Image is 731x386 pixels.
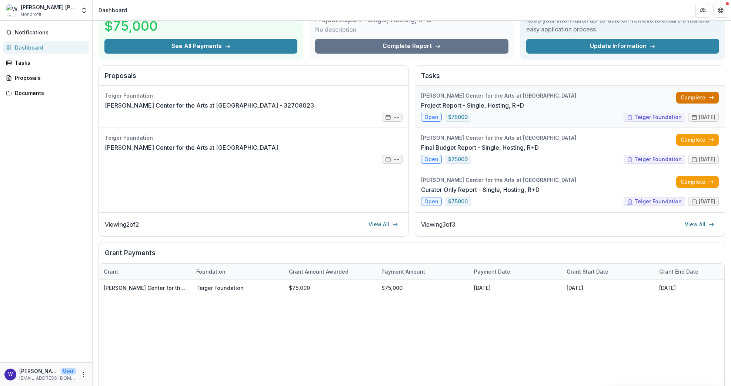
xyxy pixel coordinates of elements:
h3: $75,000 [104,16,160,36]
a: Complete [676,176,719,188]
h3: Keep your information up-to-date on Temelio to ensure a fast and easy application process. [526,16,719,34]
p: [PERSON_NAME] [19,367,58,375]
div: Proposals [15,74,83,82]
div: [PERSON_NAME] [PERSON_NAME][GEOGRAPHIC_DATA] [21,3,76,11]
div: Tasks [15,59,83,67]
h2: Tasks [421,72,719,86]
div: Grant [99,264,192,280]
div: Grant [99,268,123,275]
nav: breadcrumb [96,5,130,16]
a: Documents [3,87,89,99]
a: View All [364,219,403,230]
button: Partners [695,3,710,18]
h2: Grant Payments [105,249,719,263]
button: Notifications [3,27,89,38]
span: Notifications [15,30,86,36]
a: Tasks [3,57,89,69]
div: Documents [15,89,83,97]
p: No description [315,25,356,34]
div: [DATE] [562,280,655,296]
div: Grant amount awarded [284,268,353,275]
a: Update Information [526,39,719,54]
div: Payment date [470,264,562,280]
a: View All [680,219,719,230]
div: Payment Amount [377,264,470,280]
a: Complete [676,92,719,104]
div: Grant amount awarded [284,264,377,280]
a: Dashboard [3,41,89,54]
div: Grant end date [655,268,703,275]
p: Viewing 2 of 2 [105,220,139,229]
div: Grant start date [562,268,613,275]
button: See All Payments [104,39,297,54]
a: Complete Report [315,39,508,54]
button: Get Help [713,3,728,18]
div: Payment date [470,268,515,275]
div: Whitney [8,372,13,377]
div: $75,000 [377,280,470,296]
div: [DATE] [470,280,562,296]
p: [EMAIL_ADDRESS][DOMAIN_NAME] [19,375,76,382]
a: Final Budget Report - Single, Hosting, R+D [421,143,539,152]
p: Teiger Foundation [196,284,244,292]
div: $75,000 [284,280,377,296]
img: William Marsh Rice University [6,4,18,16]
p: Viewing 3 of 3 [421,220,455,229]
div: Grant start date [562,264,655,280]
p: User [61,368,76,375]
div: Foundation [192,264,284,280]
a: Curator Only Report - Single, Hosting, R+D [421,185,540,194]
button: Open entity switcher [79,3,89,18]
div: Dashboard [99,6,127,14]
a: [PERSON_NAME] Center for the Arts at [GEOGRAPHIC_DATA] [104,285,256,291]
div: Dashboard [15,44,83,51]
a: Proposals [3,72,89,84]
button: More [79,370,88,379]
div: Payment Amount [377,268,430,275]
h2: Proposals [105,72,403,86]
a: Complete [676,134,719,146]
span: Nonprofit [21,11,41,18]
a: [PERSON_NAME] Center for the Arts at [GEOGRAPHIC_DATA] [105,143,278,152]
a: [PERSON_NAME] Center for the Arts at [GEOGRAPHIC_DATA] - 32708023 [105,101,314,110]
a: Project Report - Single, Hosting, R+D [421,101,524,110]
div: Foundation [192,268,230,275]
